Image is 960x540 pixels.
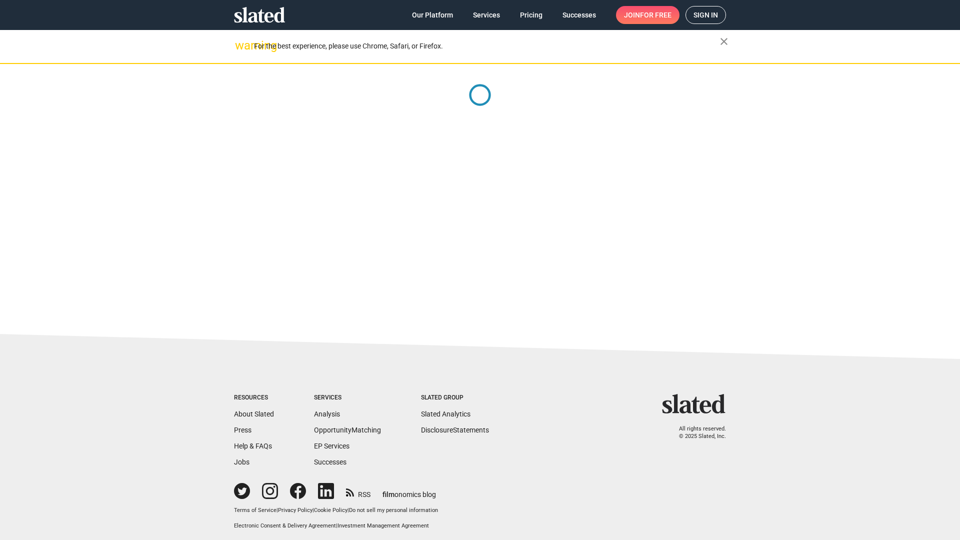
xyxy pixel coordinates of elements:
[562,6,596,24] span: Successes
[520,6,542,24] span: Pricing
[314,458,346,466] a: Successes
[234,458,249,466] a: Jobs
[234,442,272,450] a: Help & FAQs
[685,6,726,24] a: Sign in
[346,484,370,499] a: RSS
[693,6,718,23] span: Sign in
[668,425,726,440] p: All rights reserved. © 2025 Slated, Inc.
[473,6,500,24] span: Services
[421,394,489,402] div: Slated Group
[314,426,381,434] a: OpportunityMatching
[465,6,508,24] a: Services
[347,507,349,513] span: |
[314,410,340,418] a: Analysis
[337,522,429,529] a: Investment Management Agreement
[235,39,247,51] mat-icon: warning
[234,522,336,529] a: Electronic Consent & Delivery Agreement
[278,507,312,513] a: Privacy Policy
[234,410,274,418] a: About Slated
[382,482,436,499] a: filmonomics blog
[624,6,671,24] span: Join
[314,394,381,402] div: Services
[718,35,730,47] mat-icon: close
[234,507,276,513] a: Terms of Service
[349,507,438,514] button: Do not sell my personal information
[312,507,314,513] span: |
[254,39,720,53] div: For the best experience, please use Chrome, Safari, or Firefox.
[314,442,349,450] a: EP Services
[640,6,671,24] span: for free
[616,6,679,24] a: Joinfor free
[276,507,278,513] span: |
[421,426,489,434] a: DisclosureStatements
[404,6,461,24] a: Our Platform
[554,6,604,24] a: Successes
[234,426,251,434] a: Press
[421,410,470,418] a: Slated Analytics
[336,522,337,529] span: |
[512,6,550,24] a: Pricing
[382,490,394,498] span: film
[314,507,347,513] a: Cookie Policy
[412,6,453,24] span: Our Platform
[234,394,274,402] div: Resources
